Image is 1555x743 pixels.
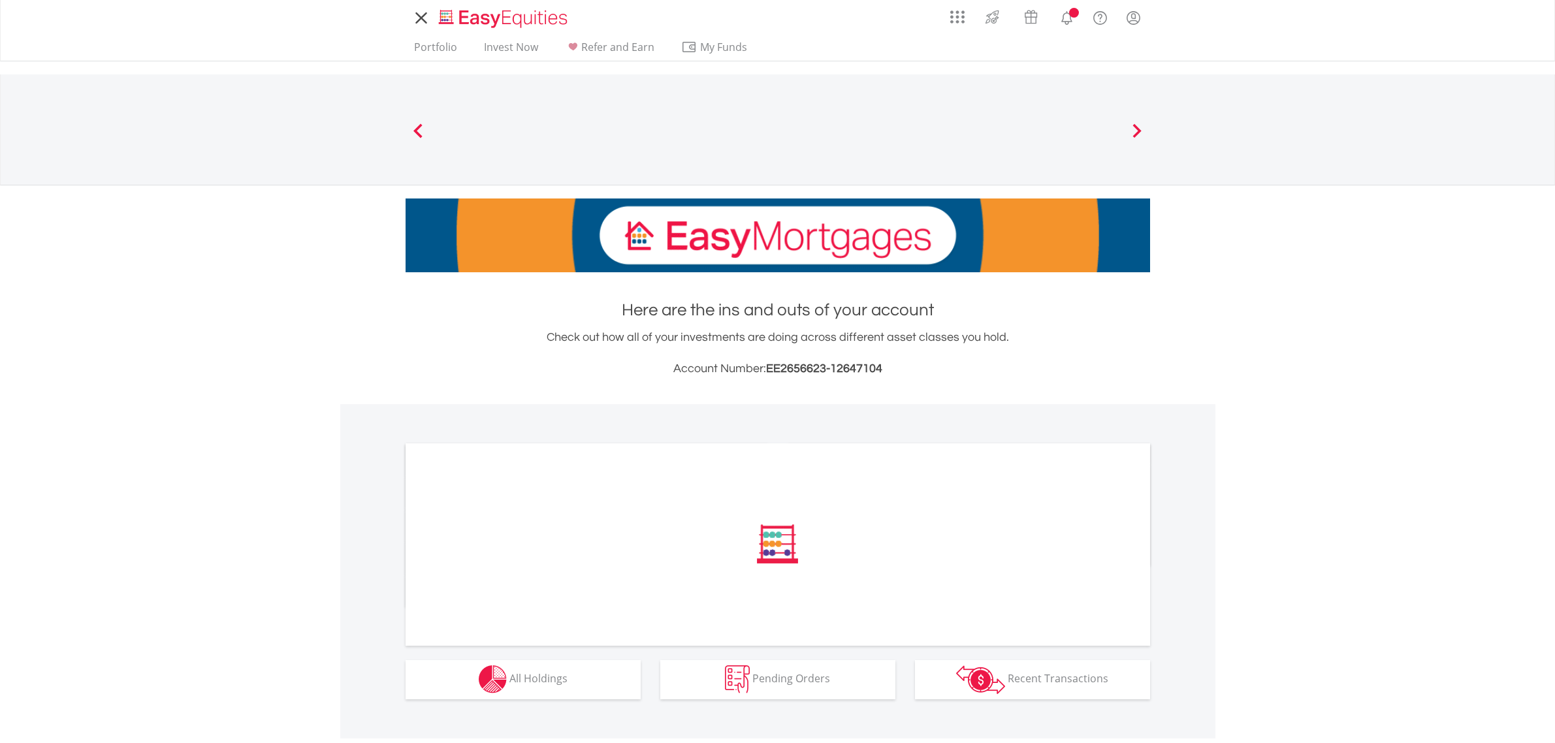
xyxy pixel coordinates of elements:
[1050,3,1083,29] a: Notifications
[1020,7,1042,27] img: vouchers-v2.svg
[725,665,750,693] img: pending_instructions-wht.png
[1008,671,1108,686] span: Recent Transactions
[479,40,543,61] a: Invest Now
[436,8,573,29] img: EasyEquities_Logo.png
[406,328,1150,378] div: Check out how all of your investments are doing across different asset classes you hold.
[406,298,1150,322] h1: Here are the ins and outs of your account
[406,198,1150,272] img: EasyMortage Promotion Banner
[434,3,573,29] a: Home page
[479,665,507,693] img: holdings-wht.png
[1083,3,1117,29] a: FAQ's and Support
[581,40,654,54] span: Refer and Earn
[956,665,1005,694] img: transactions-zar-wht.png
[681,39,767,55] span: My Funds
[560,40,660,61] a: Refer and Earn
[942,3,973,24] a: AppsGrid
[915,660,1150,699] button: Recent Transactions
[660,660,895,699] button: Pending Orders
[982,7,1003,27] img: thrive-v2.svg
[409,40,462,61] a: Portfolio
[752,671,830,686] span: Pending Orders
[950,10,965,24] img: grid-menu-icon.svg
[406,660,641,699] button: All Holdings
[509,671,568,686] span: All Holdings
[1117,3,1150,32] a: My Profile
[406,360,1150,378] h3: Account Number:
[1012,3,1050,27] a: Vouchers
[766,362,882,375] span: EE2656623-12647104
